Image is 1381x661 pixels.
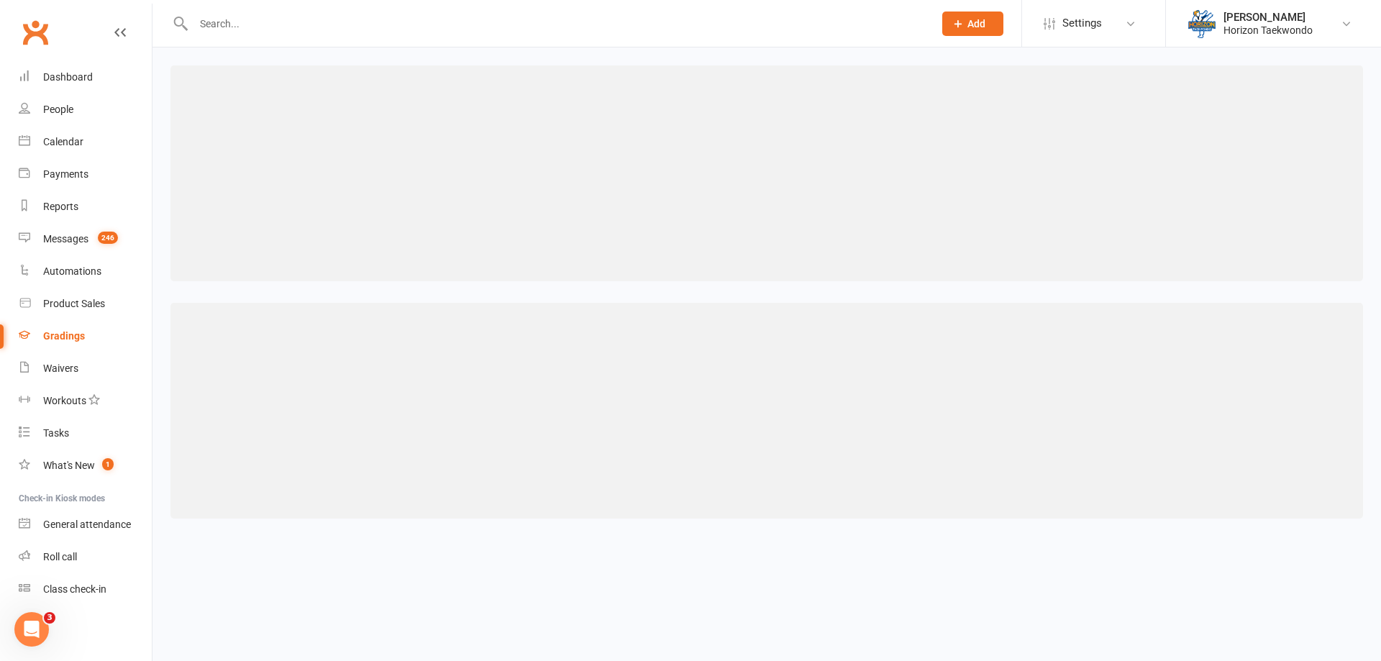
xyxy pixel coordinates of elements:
[19,573,152,606] a: Class kiosk mode
[1188,9,1216,38] img: thumb_image1625461565.png
[19,509,152,541] a: General attendance kiosk mode
[43,168,88,180] div: Payments
[43,519,131,530] div: General attendance
[19,158,152,191] a: Payments
[19,223,152,255] a: Messages 246
[14,612,49,647] iframe: Intercom live chat
[43,71,93,83] div: Dashboard
[19,288,152,320] a: Product Sales
[98,232,118,244] span: 246
[19,450,152,482] a: What's New1
[19,352,152,385] a: Waivers
[19,417,152,450] a: Tasks
[1223,11,1313,24] div: [PERSON_NAME]
[19,541,152,573] a: Roll call
[19,191,152,223] a: Reports
[19,320,152,352] a: Gradings
[43,460,95,471] div: What's New
[43,201,78,212] div: Reports
[967,18,985,29] span: Add
[102,458,114,470] span: 1
[189,14,924,34] input: Search...
[43,104,73,115] div: People
[17,14,53,50] a: Clubworx
[1223,24,1313,37] div: Horizon Taekwondo
[44,612,55,624] span: 3
[942,12,1003,36] button: Add
[43,551,77,562] div: Roll call
[43,136,83,147] div: Calendar
[19,126,152,158] a: Calendar
[43,298,105,309] div: Product Sales
[43,363,78,374] div: Waivers
[19,385,152,417] a: Workouts
[43,395,86,406] div: Workouts
[43,330,85,342] div: Gradings
[43,583,106,595] div: Class check-in
[19,61,152,94] a: Dashboard
[43,265,101,277] div: Automations
[43,427,69,439] div: Tasks
[43,233,88,245] div: Messages
[19,94,152,126] a: People
[19,255,152,288] a: Automations
[1062,7,1102,40] span: Settings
